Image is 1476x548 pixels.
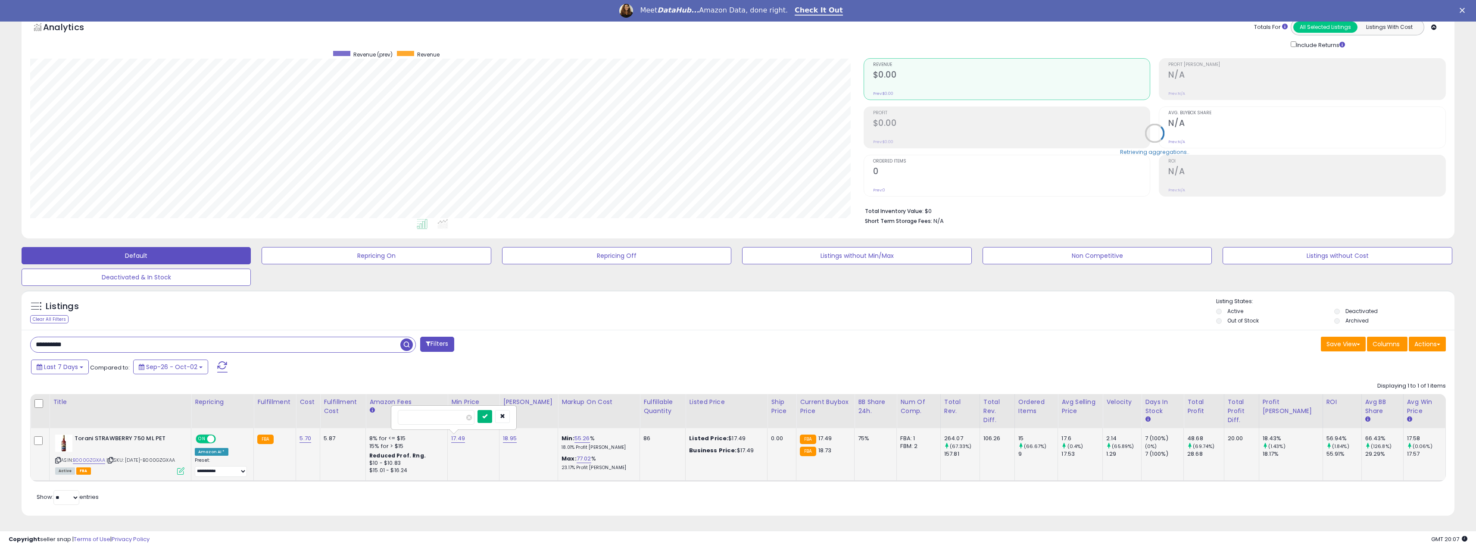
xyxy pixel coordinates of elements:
small: (65.89%) [1112,443,1134,450]
button: Columns [1367,337,1407,351]
b: Min: [562,434,574,442]
span: FBA [76,467,91,475]
div: 7 (100%) [1145,450,1183,458]
div: 29.29% [1365,450,1403,458]
div: 18.17% [1263,450,1323,458]
div: ROI [1326,398,1358,407]
div: % [562,435,633,451]
small: (67.33%) [950,443,971,450]
button: Repricing Off [502,247,731,264]
div: 15 [1018,435,1058,442]
button: Last 7 Days [31,360,89,374]
small: FBA [800,447,816,456]
div: 264.07 [944,435,980,442]
div: 75% [858,435,890,442]
div: Total Profit Diff. [1228,398,1255,425]
a: Privacy Policy [112,535,150,543]
div: Ordered Items [1018,398,1054,416]
span: | SKU: [DATE]-B000GZGXAA [106,457,175,463]
button: Repricing On [262,247,491,264]
small: Avg Win Price. [1407,416,1412,423]
div: 9 [1018,450,1058,458]
div: Current Buybox Price [800,398,851,416]
div: Clear All Filters [30,315,69,323]
span: ON [197,435,207,443]
div: Amazon Fees [369,398,444,407]
div: Num of Comp. [900,398,936,416]
div: Fulfillment Cost [324,398,362,416]
button: Listings With Cost [1357,22,1421,33]
b: Max: [562,454,577,463]
a: 18.95 [503,434,517,443]
div: Total Profit [1187,398,1220,416]
div: $17.49 [689,447,761,454]
button: All Selected Listings [1293,22,1357,33]
div: Avg Win Price [1407,398,1442,416]
div: 106.26 [983,435,1008,442]
div: Displaying 1 to 1 of 1 items [1377,382,1446,390]
div: BB Share 24h. [858,398,893,416]
div: Total Rev. [944,398,976,416]
span: Revenue (prev) [353,51,393,58]
strong: Copyright [9,535,40,543]
p: Listing States: [1216,297,1454,306]
img: 31eqP7GIaZL._SL40_.jpg [55,435,72,452]
span: Show: entries [37,493,99,501]
div: Totals For [1254,23,1288,31]
i: DataHub... [657,6,699,14]
small: Avg BB Share. [1365,416,1370,423]
div: 17.53 [1061,450,1102,458]
button: Non Competitive [983,247,1212,264]
div: Min Price [451,398,496,407]
div: 7 (100%) [1145,435,1183,442]
label: Deactivated [1345,307,1378,315]
div: 5.87 [324,435,359,442]
div: Avg Selling Price [1061,398,1099,416]
a: B000GZGXAA [73,457,105,464]
label: Active [1227,307,1243,315]
div: Repricing [195,398,250,407]
button: Default [22,247,251,264]
span: Compared to: [90,363,130,372]
small: Amazon Fees. [369,407,374,414]
th: The percentage added to the cost of goods (COGS) that forms the calculator for Min & Max prices. [558,394,640,428]
span: Sep-26 - Oct-02 [146,363,197,371]
b: Listed Price: [689,434,728,442]
div: FBM: 2 [900,442,933,450]
div: Ship Price [771,398,793,416]
div: 28.68 [1187,450,1223,458]
a: 55.26 [574,434,590,443]
div: Title [53,398,187,407]
span: 18.73 [818,446,832,454]
small: FBA [800,435,816,444]
span: 2025-10-10 20:07 GMT [1431,535,1467,543]
div: Avg BB Share [1365,398,1400,416]
div: Velocity [1106,398,1138,407]
span: Revenue [417,51,440,58]
div: 17.57 [1407,450,1445,458]
span: Last 7 Days [44,363,78,371]
img: Profile image for Georgie [619,4,633,18]
h5: Analytics [43,21,101,35]
p: 23.17% Profit [PERSON_NAME] [562,465,633,471]
div: [PERSON_NAME] [503,398,554,407]
button: Sep-26 - Oct-02 [133,360,208,374]
a: 17.49 [451,434,465,443]
div: ASIN: [55,435,184,474]
small: (66.67%) [1024,443,1046,450]
small: FBA [257,435,273,444]
div: Total Rev. Diff. [983,398,1011,425]
div: 15% for > $15 [369,442,441,450]
button: Deactivated & In Stock [22,269,251,286]
div: Amazon AI * [195,448,228,456]
div: Days In Stock [1145,398,1180,416]
label: Archived [1345,317,1369,324]
a: Check It Out [795,6,843,16]
small: (126.8%) [1371,443,1392,450]
div: $15.01 - $16.24 [369,467,441,474]
button: Filters [420,337,454,352]
button: Save View [1321,337,1366,351]
div: 86 [643,435,679,442]
div: 157.81 [944,450,980,458]
a: 5.70 [300,434,311,443]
